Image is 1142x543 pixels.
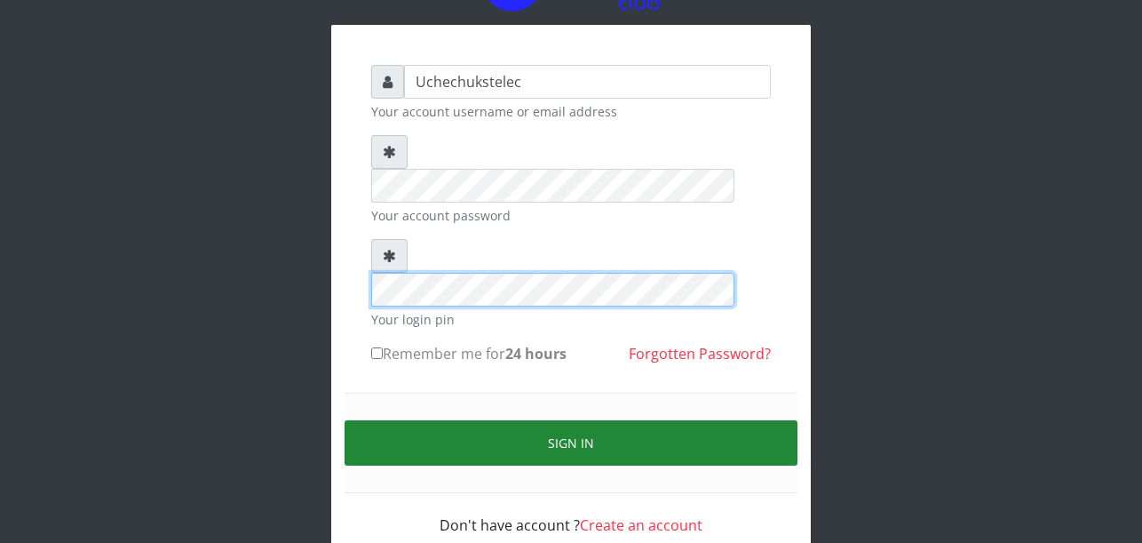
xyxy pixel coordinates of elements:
small: Your login pin [371,310,771,329]
label: Remember me for [371,343,567,364]
b: 24 hours [505,344,567,363]
small: Your account username or email address [371,102,771,121]
button: Sign in [345,420,797,466]
input: Username or email address [404,65,771,99]
a: Forgotten Password? [629,344,771,363]
small: Your account password [371,206,771,225]
div: Don't have account ? [371,493,771,536]
input: Remember me for24 hours [371,347,383,359]
a: Create an account [580,515,702,535]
